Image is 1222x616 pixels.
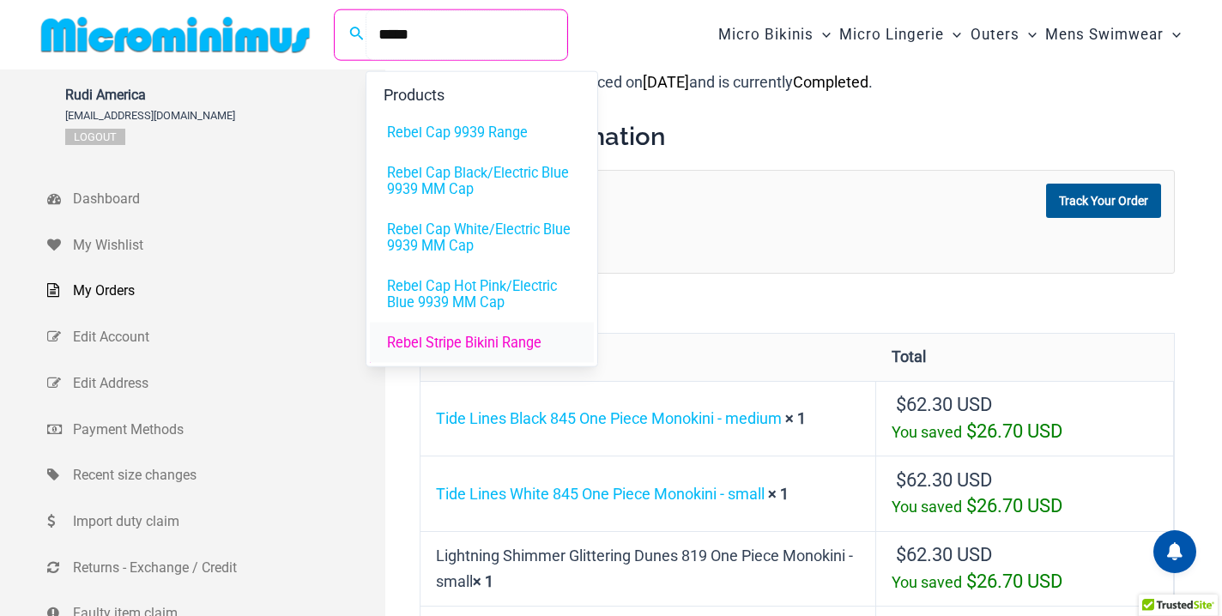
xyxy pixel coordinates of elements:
[387,334,541,350] span: Rebel Stripe Bikini Range
[420,282,1175,315] h2: Order details
[1019,13,1037,57] span: Menu Toggle
[73,186,381,212] span: Dashboard
[896,394,906,415] span: $
[47,498,385,545] a: Import duty claim
[366,9,567,60] input: Search Submit
[966,420,1062,442] bdi: 26.70 USD
[711,6,1188,63] nav: Site Navigation
[420,120,1175,153] h2: Tracking Information
[793,73,868,91] mark: Completed
[73,462,381,488] span: Recent size changes
[896,544,992,565] bdi: 62.30 USD
[65,87,235,103] span: Rudi America
[714,9,835,61] a: Micro BikinisMenu ToggleMenu Toggle
[47,176,385,222] a: Dashboard
[966,495,1062,516] bdi: 26.70 USD
[814,13,831,57] span: Menu Toggle
[47,222,385,269] a: My Wishlist
[892,493,1158,520] div: You saved
[896,469,992,491] bdi: 62.30 USD
[73,324,381,350] span: Edit Account
[47,314,385,360] a: Edit Account
[944,13,961,57] span: Menu Toggle
[47,268,385,314] a: My Orders
[436,409,782,427] a: Tide Lines Black 845 One Piece Monokini - medium
[47,360,385,407] a: Edit Address
[1046,184,1161,218] a: Track Your Order
[896,469,906,491] span: $
[966,571,1062,592] bdi: 26.70 USD
[73,233,381,258] span: My Wishlist
[387,124,528,140] span: Rebel Cap 9939 Range
[892,569,1158,595] div: You saved
[420,531,877,607] td: Lightning Shimmer Glittering Dunes 819 One Piece Monokini - small
[839,13,944,57] span: Micro Lingerie
[896,544,906,565] span: $
[73,555,381,581] span: Returns - Exchange / Credit
[73,509,381,534] span: Import duty claim
[47,407,385,453] a: Payment Methods
[971,13,1019,57] span: Outers
[73,417,381,443] span: Payment Methods
[1045,13,1164,57] span: Mens Swimwear
[966,420,977,442] span: $
[480,184,892,209] strong: DHLGM
[835,9,965,61] a: Micro LingerieMenu ToggleMenu Toggle
[785,409,806,427] strong: × 1
[436,485,765,503] a: Tide Lines White 845 One Piece Monokini - small
[349,24,365,45] a: Search icon link
[387,164,577,196] span: Rebel Cap Black/Electric Blue 9939 MM Cap
[47,545,385,591] a: Returns - Exchange / Credit
[643,73,689,91] mark: [DATE]
[966,9,1041,61] a: OutersMenu ToggleMenu Toggle
[370,71,594,112] label: Products
[65,109,235,122] span: [EMAIL_ADDRESS][DOMAIN_NAME]
[420,334,877,381] th: Product
[718,13,814,57] span: Micro Bikinis
[366,70,598,366] div: Search results
[420,69,1175,95] p: Order # was placed on and is currently .
[1041,9,1185,61] a: Mens SwimwearMenu ToggleMenu Toggle
[387,220,577,253] span: Rebel Cap White/Electric Blue 9939 MM Cap
[892,419,1158,445] div: You saved
[966,495,977,516] span: $
[473,572,493,590] strong: × 1
[73,371,381,396] span: Edit Address
[387,277,577,310] span: Rebel Cap Hot Pink/Electric Blue 9939 MM Cap
[480,234,896,260] div: Shipped on:
[876,334,1174,381] th: Total
[65,129,125,145] a: Logout
[1164,13,1181,57] span: Menu Toggle
[966,571,977,592] span: $
[768,485,789,503] strong: × 1
[47,452,385,498] a: Recent size changes
[34,15,317,54] img: MM SHOP LOGO FLAT
[896,394,992,415] bdi: 62.30 USD
[73,278,381,304] span: My Orders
